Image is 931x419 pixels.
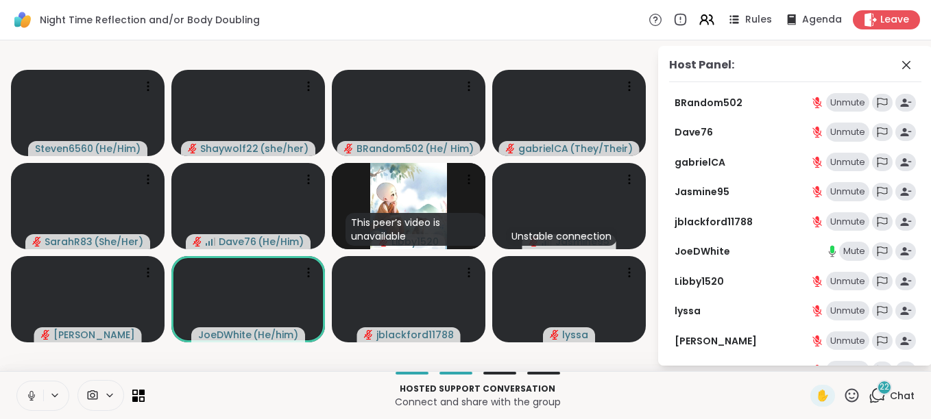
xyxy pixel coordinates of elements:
span: ( He/Him ) [258,235,304,249]
span: BRandom502 [356,142,424,155]
span: lyssa [562,328,588,342]
span: ( He/Him ) [95,142,141,155]
span: Shaywolf22 [200,142,258,155]
span: Dave76 [219,235,256,249]
div: Unmute [826,331,869,351]
span: SarahR83 [45,235,93,249]
a: Libby1520 [675,275,724,288]
div: Unmute [826,301,869,320]
div: Unmute [826,182,869,201]
span: ( They/Their ) [570,142,633,155]
div: Unmute [826,93,869,112]
div: Unmute [826,272,869,291]
span: audio-muted [344,144,354,153]
span: audio-muted [550,330,559,340]
img: ShareWell Logomark [11,8,34,31]
a: lyssa [675,304,701,318]
div: Unstable connection [506,227,617,246]
a: gabrielCA [675,155,725,169]
a: JoeDWhite [675,244,730,258]
a: jblackford11788 [675,215,753,229]
p: Hosted support conversation [153,383,802,395]
span: JoeDWhite [198,328,252,342]
span: Steven6560 [35,142,93,155]
img: Libby1520 [370,163,447,249]
span: Leave [880,13,909,27]
a: Jasmine95 [675,185,729,199]
div: Mute [839,242,869,261]
span: gabrielCA [518,142,568,155]
span: audio-muted [193,237,202,246]
p: Connect and share with the group [153,395,802,409]
span: ( He/him ) [253,328,298,342]
span: ✋ [816,388,830,404]
span: [PERSON_NAME] [53,328,135,342]
span: Chat [890,389,915,403]
div: Unmute [826,212,869,231]
span: ( He/ Him ) [425,142,474,155]
a: [PERSON_NAME] [675,334,757,348]
span: audio-muted [364,330,374,340]
span: Night Time Reflection and/or Body Doubling [40,13,260,27]
div: Unmute [826,153,869,172]
a: BRandom502 [675,96,742,110]
div: Unmute [826,361,869,380]
a: Dave76 [675,125,713,139]
div: Host Panel: [669,57,734,73]
span: 22 [880,381,889,393]
span: Agenda [802,13,842,27]
div: This peer’s video is unavailable [346,213,485,246]
span: jblackford11788 [376,328,454,342]
div: Unmute [826,123,869,142]
span: audio-muted [32,237,42,246]
span: Rules [745,13,772,27]
span: ( She/Her ) [94,235,143,249]
span: audio-muted [506,144,516,153]
span: ( she/her ) [260,142,309,155]
a: SarahR83 [675,364,723,377]
span: audio-muted [41,330,51,340]
span: audio-muted [188,144,197,153]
